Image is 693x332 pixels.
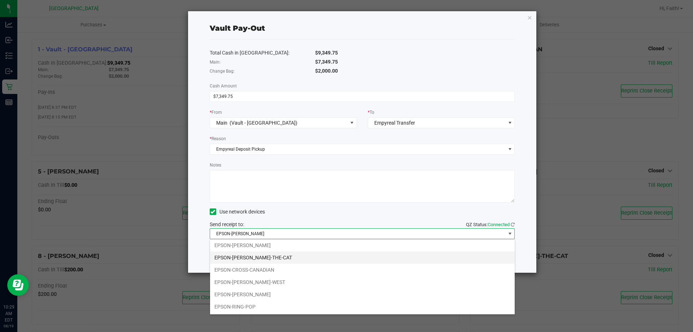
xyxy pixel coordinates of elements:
span: Empyreal Deposit Pickup [210,144,506,154]
span: Connected [488,222,510,227]
span: (Vault - [GEOGRAPHIC_DATA]) [230,120,297,126]
li: EPSON-CROSS-CANADIAN [210,264,515,276]
span: $2,000.00 [315,68,338,74]
span: Total Cash in [GEOGRAPHIC_DATA]: [210,50,289,56]
li: EPSON-[PERSON_NAME] [210,288,515,301]
label: To [368,109,374,116]
li: EPSON-RING-POP [210,301,515,313]
span: Main: [210,60,221,65]
span: $7,349.75 [315,59,338,65]
li: EPSON-[PERSON_NAME]-THE-CAT [210,251,515,264]
span: Cash Amount [210,83,237,89]
li: EPSON-[PERSON_NAME]-WEST [210,276,515,288]
span: Empyreal Transfer [374,120,415,126]
div: Vault Pay-Out [210,23,265,34]
span: Change Bag: [210,69,235,74]
span: Main [216,120,227,126]
label: Reason [210,135,226,142]
span: QZ Status: [466,222,515,227]
label: Notes [210,162,221,168]
li: EPSON-[PERSON_NAME] [210,239,515,251]
label: From [210,109,222,116]
span: $9,349.75 [315,50,338,56]
span: Send receipt to: [210,221,244,227]
iframe: Resource center [7,274,29,296]
span: EPSON-[PERSON_NAME] [210,229,506,239]
label: Use network devices [210,208,265,216]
